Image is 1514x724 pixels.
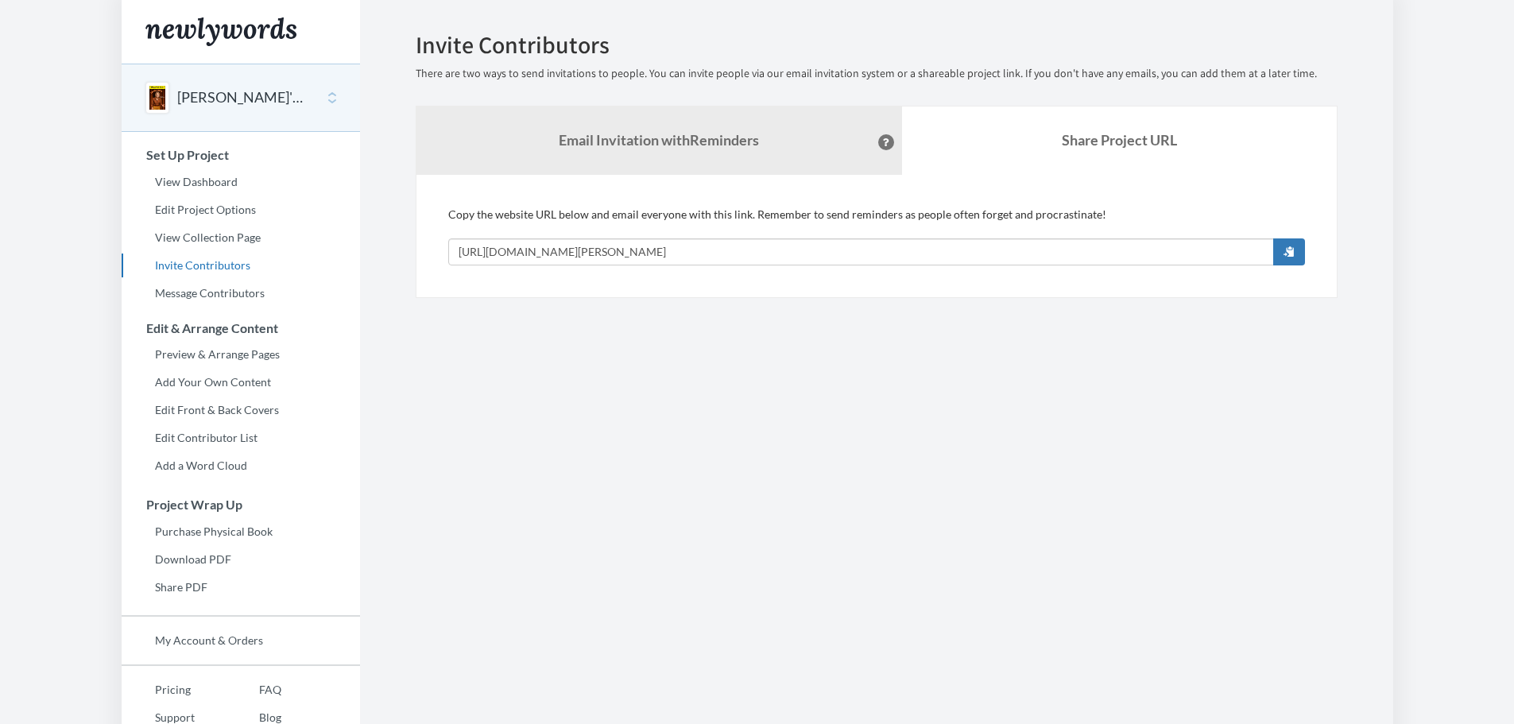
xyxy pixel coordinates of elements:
[122,520,360,544] a: Purchase Physical Book
[122,226,360,250] a: View Collection Page
[177,87,306,108] button: [PERSON_NAME]'s Birthday
[122,426,360,450] a: Edit Contributor List
[122,343,360,366] a: Preview & Arrange Pages
[122,321,360,335] h3: Edit & Arrange Content
[416,66,1338,82] p: There are two ways to send invitations to people. You can invite people via our email invitation ...
[122,629,360,652] a: My Account & Orders
[416,32,1338,58] h2: Invite Contributors
[145,17,296,46] img: Newlywords logo
[226,678,281,702] a: FAQ
[122,498,360,512] h3: Project Wrap Up
[122,548,360,571] a: Download PDF
[122,198,360,222] a: Edit Project Options
[559,131,759,149] strong: Email Invitation with Reminders
[122,170,360,194] a: View Dashboard
[122,148,360,162] h3: Set Up Project
[122,575,360,599] a: Share PDF
[122,678,226,702] a: Pricing
[122,281,360,305] a: Message Contributors
[122,370,360,394] a: Add Your Own Content
[122,254,360,277] a: Invite Contributors
[1062,131,1177,149] b: Share Project URL
[122,454,360,478] a: Add a Word Cloud
[122,398,360,422] a: Edit Front & Back Covers
[448,207,1305,265] div: Copy the website URL below and email everyone with this link. Remember to send reminders as peopl...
